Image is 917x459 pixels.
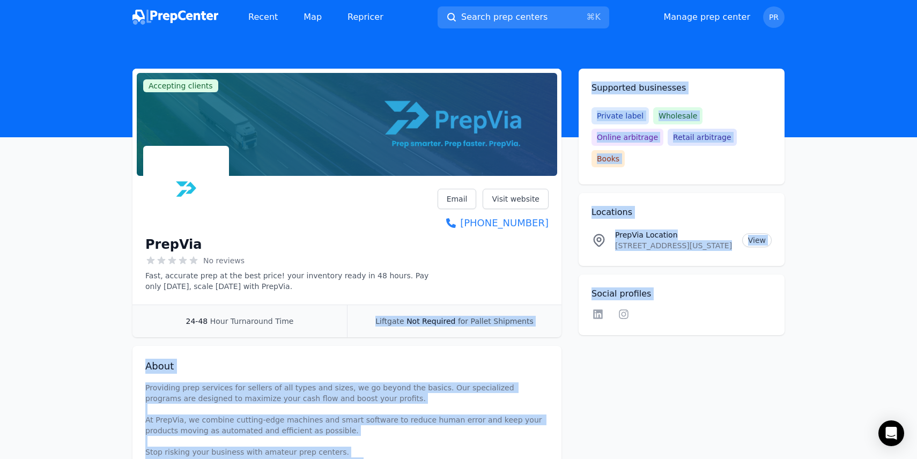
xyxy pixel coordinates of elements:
span: Search prep centers [461,11,548,24]
span: Accepting clients [143,79,218,92]
span: Private label [591,107,649,124]
span: Online arbitrage [591,129,663,146]
h2: Social profiles [591,287,772,300]
p: Fast, accurate prep at the best price! your inventory ready in 48 hours. Pay only [DATE], scale [... [145,270,438,292]
span: Not Required [406,317,455,325]
span: Liftgate [375,317,404,325]
span: for Pallet Shipments [458,317,534,325]
kbd: K [595,12,601,22]
h2: Locations [591,206,772,219]
kbd: ⌘ [587,12,595,22]
h2: Supported businesses [591,82,772,94]
span: No reviews [203,255,245,266]
h2: About [145,359,549,374]
p: PrepVia Location [615,230,734,240]
a: Repricer [339,6,392,28]
button: Search prep centers⌘K [438,6,609,28]
span: Retail arbitrage [668,129,736,146]
a: Email [438,189,477,209]
a: Visit website [483,189,549,209]
div: Open Intercom Messenger [878,420,904,446]
img: PrepVia [145,148,227,230]
a: Recent [240,6,286,28]
span: 24-48 [186,317,208,325]
p: [STREET_ADDRESS][US_STATE] [615,240,734,251]
h1: PrepVia [145,236,202,253]
a: Map [295,6,330,28]
a: View [742,233,772,247]
span: Hour Turnaround Time [210,317,294,325]
a: [PHONE_NUMBER] [438,216,549,231]
span: Wholesale [653,107,702,124]
a: Manage prep center [663,11,750,24]
button: PR [763,6,785,28]
span: PR [769,13,779,21]
span: Books [591,150,625,167]
img: PrepCenter [132,10,218,25]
